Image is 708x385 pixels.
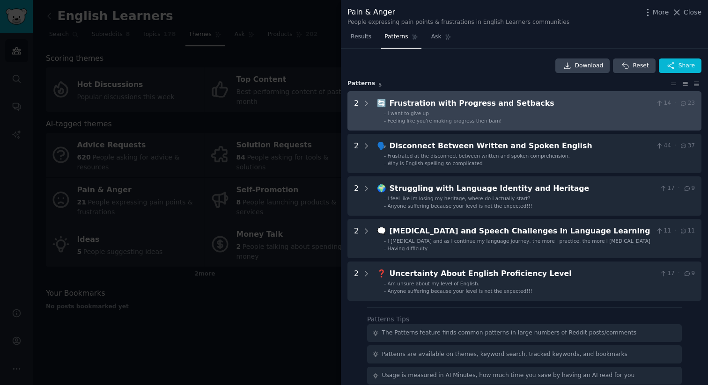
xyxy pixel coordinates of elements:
span: · [674,99,676,108]
div: Patterns are available on themes, keyword search, tracked keywords, and bookmarks [382,350,627,359]
span: · [674,142,676,150]
div: 2 [354,140,359,167]
div: Disconnect Between Written and Spoken English [390,140,652,152]
span: · [678,184,680,193]
span: Having difficulty [388,246,428,251]
span: 9 [683,184,695,193]
span: 23 [679,99,695,108]
div: The Patterns feature finds common patterns in large numbers of Reddit posts/comments [382,329,637,337]
span: 5 [378,82,382,87]
span: 🗨️ [377,226,386,235]
a: Patterns [381,29,421,49]
div: - [384,288,386,294]
span: 🌍 [377,184,386,193]
span: 17 [659,269,675,278]
a: Results [347,29,375,49]
span: 🔄 [377,99,386,108]
span: ❓ [377,269,386,278]
span: Share [678,62,695,70]
a: Ask [428,29,455,49]
span: Patterns [384,33,408,41]
div: - [384,153,386,159]
span: 🗣️ [377,141,386,150]
div: Uncertainty About English Proficiency Level [390,268,656,280]
span: Ask [431,33,442,41]
span: 37 [679,142,695,150]
span: Pattern s [347,80,375,88]
div: 2 [354,98,359,124]
div: Pain & Anger [347,7,569,18]
div: People expressing pain points & frustrations in English Learners communities [347,18,569,27]
a: Download [555,58,610,73]
div: 2 [354,268,359,294]
span: Anyone suffering because your level is not the expected!!! [388,203,532,209]
span: 11 [679,227,695,235]
span: · [674,227,676,235]
div: - [384,203,386,209]
div: Struggling with Language Identity and Heritage [390,183,656,195]
span: I feel like im losing my heritage, where do i actually start? [388,196,531,201]
span: Results [351,33,371,41]
label: Patterns Tips [367,315,409,323]
span: Download [575,62,604,70]
button: Close [672,7,701,17]
span: Am unsure about my level of English. [388,281,480,286]
span: · [678,269,680,278]
span: Feeling like you're making progress then bam! [388,118,502,123]
span: 14 [656,99,671,108]
span: 11 [656,227,671,235]
button: Reset [613,58,655,73]
span: Why is English spelling so complicated [388,160,483,166]
span: More [653,7,669,17]
div: 2 [354,183,359,209]
span: Frustrated at the disconnect between written and spoken comprehension. [388,153,570,159]
span: Reset [633,62,649,70]
span: Anyone suffering because your level is not the expected!!! [388,288,532,294]
span: 17 [659,184,675,193]
div: - [384,280,386,287]
span: 44 [656,142,671,150]
div: - [384,195,386,202]
div: - [384,160,386,167]
div: - [384,110,386,116]
div: Frustration with Progress and Setbacks [390,98,652,109]
span: I want to give up [388,110,429,116]
div: Usage is measured in AI Minutes, how much time you save by having an AI read for you [382,371,635,380]
div: - [384,117,386,124]
span: 9 [683,269,695,278]
span: Close [684,7,701,17]
div: - [384,245,386,252]
div: [MEDICAL_DATA] and Speech Challenges in Language Learning [390,225,652,237]
button: More [643,7,669,17]
div: 2 [354,225,359,252]
div: - [384,238,386,244]
span: I [MEDICAL_DATA] and as I continue my language journey, the more I practice, the more I [MEDICAL_... [388,238,650,244]
button: Share [659,58,701,73]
